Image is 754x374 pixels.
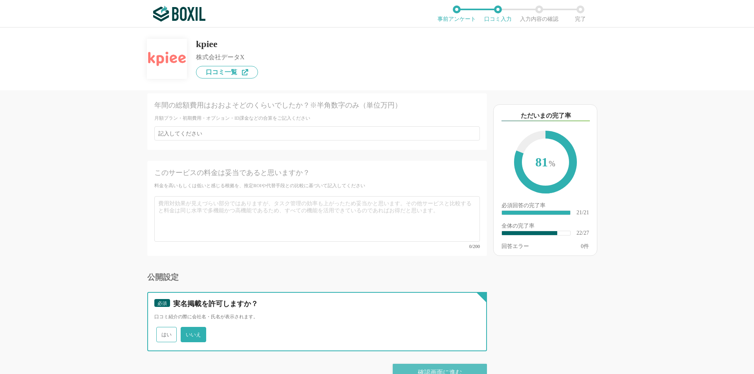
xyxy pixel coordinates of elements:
span: はい [156,327,177,342]
div: 年間の総額費用はおおよそどのくらいでしたか？※半角数字のみ（単位万円） [154,100,447,110]
span: 必須 [157,301,167,306]
span: 0 [581,243,584,249]
div: 回答エラー [501,244,529,249]
div: ただいまの完了率 [501,111,590,121]
div: kpiee [196,39,258,49]
li: 口コミ入力 [477,5,518,22]
div: 21/21 [576,210,589,215]
div: 必須回答の完了率 [501,203,589,210]
input: 記入してください [154,126,480,140]
li: 入力内容の確認 [518,5,560,22]
img: ボクシルSaaS_ロゴ [153,6,205,22]
div: 公開設定 [147,273,487,281]
li: 事前アンケート [436,5,477,22]
div: 口コミ紹介の際に会社名・氏名が表示されます。 [154,314,480,320]
div: ​ [502,211,570,215]
div: 全体の完了率 [501,223,589,230]
span: % [549,159,555,168]
div: 株式会社データX [196,54,258,60]
div: 件 [581,244,589,249]
div: このサービスの料金は妥当であると思いますか？ [154,168,447,178]
span: 口コミ一覧 [206,69,237,75]
div: 料金を高いもしくは低いと感じる根拠を、推定ROIや代替手段との比較に基づいて記入してください [154,182,480,189]
span: 81 [522,139,569,187]
a: 口コミ一覧 [196,66,258,78]
div: ​ [502,231,557,235]
div: 22/27 [576,230,589,236]
div: 月額プラン・初期費用・オプション・ID課金などの合算をご記入ください [154,115,480,122]
div: 0/200 [154,244,480,249]
li: 完了 [560,5,601,22]
span: いいえ [181,327,206,342]
div: 実名掲載を許可しますか？ [173,299,466,309]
